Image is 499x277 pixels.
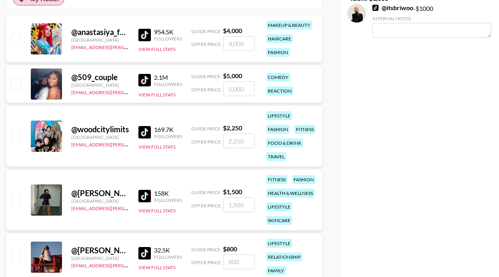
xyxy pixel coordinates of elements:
div: comedy [266,73,290,82]
img: TikTok [138,247,151,259]
div: fitness [294,125,315,134]
div: reaction [266,86,293,95]
span: Guide Price: [191,28,221,34]
div: Followers [154,36,182,42]
strong: $ 2,250 [223,124,242,131]
div: lifestyle [266,239,292,248]
div: Followers [154,197,182,203]
a: [EMAIL_ADDRESS][PERSON_NAME][DOMAIN_NAME] [71,43,187,50]
button: View Full Stats [138,208,175,214]
span: Offer Price: [191,259,222,265]
input: 800 [223,254,255,269]
input: 5,000 [223,81,255,96]
a: [EMAIL_ADDRESS][PERSON_NAME][DOMAIN_NAME] [71,88,187,95]
a: [EMAIL_ADDRESS][PERSON_NAME][DOMAIN_NAME] [71,140,187,147]
img: TikTok [372,5,379,11]
a: [EMAIL_ADDRESS][PERSON_NAME][DOMAIN_NAME] [71,261,187,268]
div: - $ 1000 [372,4,491,38]
span: Guide Price: [191,247,221,252]
div: [GEOGRAPHIC_DATA] [71,134,129,140]
img: TikTok [138,29,151,41]
div: [GEOGRAPHIC_DATA] [71,198,129,204]
div: fashion [266,48,290,57]
span: Offer Price: [191,203,222,209]
span: Guide Price: [191,126,221,131]
div: [GEOGRAPHIC_DATA] [71,37,129,43]
span: Guide Price: [191,74,221,79]
div: makeup & beauty [266,21,312,30]
div: health & wellness [266,189,315,198]
div: Followers [154,133,182,139]
div: fitness [266,175,287,184]
div: @ woodcitylimits [71,124,129,134]
button: View Full Stats [138,92,175,98]
div: fashion [266,125,290,134]
div: travel [266,152,286,161]
img: TikTok [138,190,151,202]
span: Guide Price: [191,189,221,195]
div: 158K [154,189,182,197]
strong: $ 4,000 [223,27,242,34]
strong: $ 800 [223,245,237,252]
div: 2.1M [154,74,182,81]
strong: $ 1,500 [223,188,242,195]
div: Followers [154,254,182,260]
div: Followers [154,81,182,87]
div: @ [PERSON_NAME] [71,188,129,198]
div: food & drink [266,138,303,147]
div: lifestyle [266,202,292,211]
button: View Full Stats [138,265,175,270]
div: @ 509_couple [71,72,129,82]
div: 32.5K [154,246,182,254]
span: Offer Price: [191,87,222,93]
input: 4,000 [223,36,255,51]
div: family [266,266,286,275]
span: Offer Price: [191,139,222,145]
div: [GEOGRAPHIC_DATA] [71,82,129,88]
div: lifestyle [266,111,292,120]
div: @ anastasiya_fukkacumi1 [71,27,129,37]
div: [GEOGRAPHIC_DATA] [71,255,129,261]
div: 954.5K [154,28,182,36]
img: TikTok [138,74,151,86]
span: Offer Price: [191,41,222,47]
img: TikTok [138,126,151,138]
strong: $ 5,000 [223,72,242,79]
div: Internal Notes: [372,16,491,21]
div: relationship [266,252,302,261]
div: skincare [266,216,292,225]
div: fashion [292,175,315,184]
div: @ [PERSON_NAME].drew [71,245,129,255]
div: haircare [266,34,293,43]
button: View Full Stats [138,46,175,52]
button: View Full Stats [138,144,175,150]
div: 169.7K [154,126,182,133]
input: 2,250 [223,133,255,148]
a: [EMAIL_ADDRESS][PERSON_NAME][DOMAIN_NAME] [71,204,187,211]
a: @itsbriwoo [372,4,413,12]
input: 1,500 [223,197,255,212]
